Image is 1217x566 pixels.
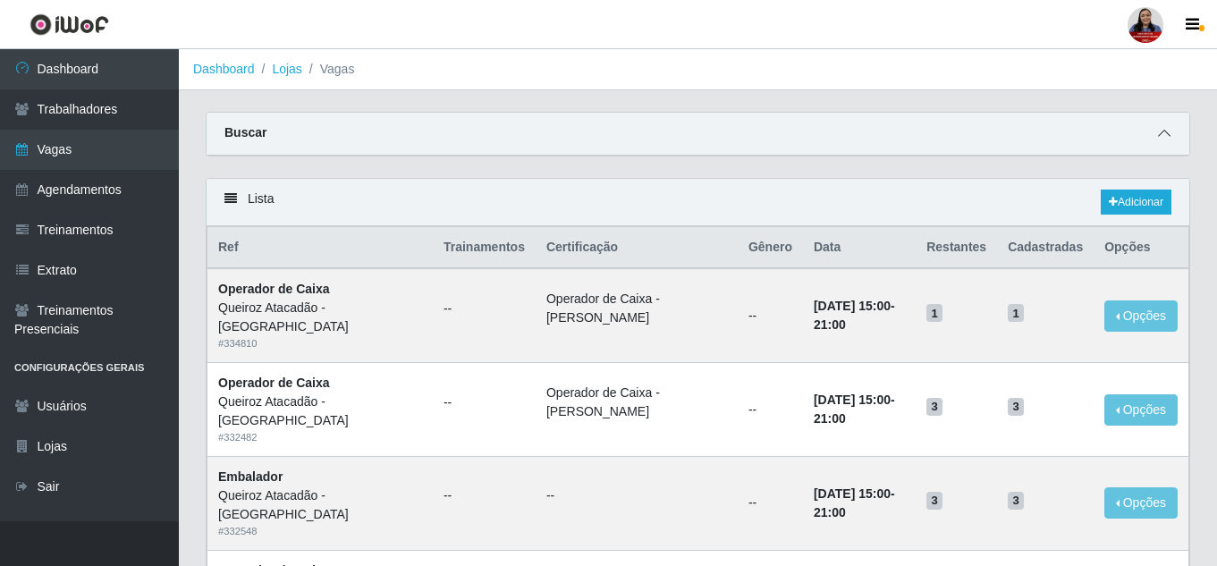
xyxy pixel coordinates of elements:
[218,486,422,524] div: Queiroz Atacadão - [GEOGRAPHIC_DATA]
[218,393,422,430] div: Queiroz Atacadão - [GEOGRAPHIC_DATA]
[926,304,942,322] span: 1
[218,282,330,296] strong: Operador de Caixa
[803,227,916,269] th: Data
[218,469,283,484] strong: Embalador
[926,398,942,416] span: 3
[814,411,846,426] time: 21:00
[738,227,803,269] th: Gênero
[1101,190,1171,215] a: Adicionar
[193,62,255,76] a: Dashboard
[738,268,803,362] td: --
[433,227,536,269] th: Trainamentos
[814,486,891,501] time: [DATE] 15:00
[207,179,1189,226] div: Lista
[1008,492,1024,510] span: 3
[738,456,803,550] td: --
[814,486,895,520] strong: -
[536,227,738,269] th: Certificação
[738,363,803,457] td: --
[926,492,942,510] span: 3
[302,60,355,79] li: Vagas
[444,300,525,318] ul: --
[814,317,846,332] time: 21:00
[272,62,301,76] a: Lojas
[916,227,997,269] th: Restantes
[179,49,1217,90] nav: breadcrumb
[1104,394,1178,426] button: Opções
[218,299,422,336] div: Queiroz Atacadão - [GEOGRAPHIC_DATA]
[207,227,433,269] th: Ref
[444,393,525,412] ul: --
[218,430,422,445] div: # 332482
[814,393,895,426] strong: -
[997,227,1094,269] th: Cadastradas
[218,524,422,539] div: # 332548
[546,290,727,327] li: Operador de Caixa - [PERSON_NAME]
[1104,487,1178,519] button: Opções
[1104,300,1178,332] button: Opções
[224,125,266,139] strong: Buscar
[546,384,727,421] li: Operador de Caixa - [PERSON_NAME]
[1008,398,1024,416] span: 3
[30,13,109,36] img: CoreUI Logo
[1094,227,1188,269] th: Opções
[546,486,727,505] ul: --
[218,336,422,351] div: # 334810
[814,299,891,313] time: [DATE] 15:00
[444,486,525,505] ul: --
[814,505,846,520] time: 21:00
[1008,304,1024,322] span: 1
[814,299,895,332] strong: -
[218,376,330,390] strong: Operador de Caixa
[814,393,891,407] time: [DATE] 15:00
